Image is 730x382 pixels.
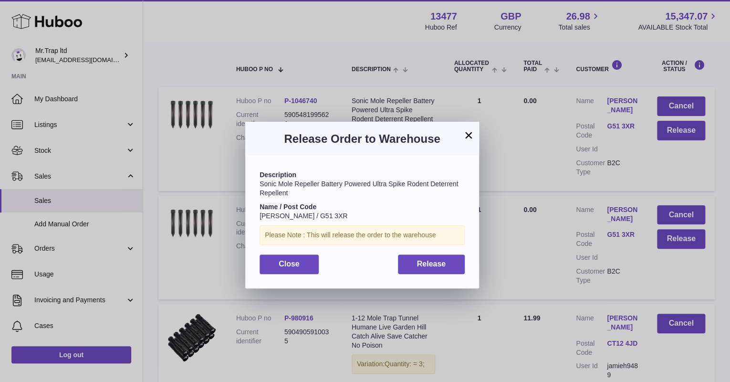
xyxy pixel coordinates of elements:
[260,203,316,211] strong: Name / Post Code
[279,260,300,268] span: Close
[260,171,296,179] strong: Description
[260,225,465,245] div: Please Note : This will release the order to the warehouse
[463,129,474,141] button: ×
[260,180,458,197] span: Sonic Mole Repeller Battery Powered Ultra Spike Rodent Deterrent Repellent
[398,255,465,274] button: Release
[417,260,446,268] span: Release
[260,255,319,274] button: Close
[260,131,465,147] h3: Release Order to Warehouse
[260,212,347,220] span: [PERSON_NAME] / G51 3XR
